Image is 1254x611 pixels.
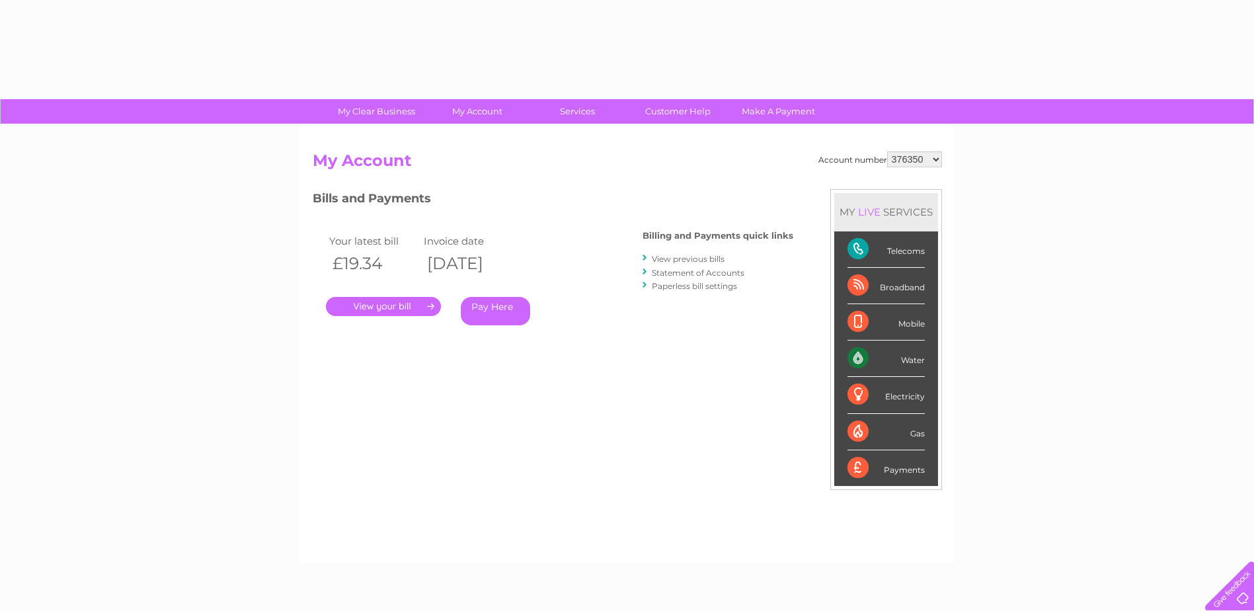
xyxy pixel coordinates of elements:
[652,268,744,278] a: Statement of Accounts
[420,250,516,277] th: [DATE]
[847,268,925,304] div: Broadband
[652,281,737,291] a: Paperless bill settings
[847,304,925,341] div: Mobile
[313,151,942,177] h2: My Account
[834,193,938,231] div: MY SERVICES
[818,151,942,167] div: Account number
[623,99,732,124] a: Customer Help
[847,414,925,450] div: Gas
[461,297,530,325] a: Pay Here
[643,231,793,241] h4: Billing and Payments quick links
[855,206,883,218] div: LIVE
[724,99,833,124] a: Make A Payment
[847,231,925,268] div: Telecoms
[326,297,441,316] a: .
[847,341,925,377] div: Water
[422,99,531,124] a: My Account
[326,232,421,250] td: Your latest bill
[313,189,793,212] h3: Bills and Payments
[523,99,632,124] a: Services
[322,99,431,124] a: My Clear Business
[652,254,725,264] a: View previous bills
[847,377,925,413] div: Electricity
[420,232,516,250] td: Invoice date
[847,450,925,486] div: Payments
[326,250,421,277] th: £19.34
